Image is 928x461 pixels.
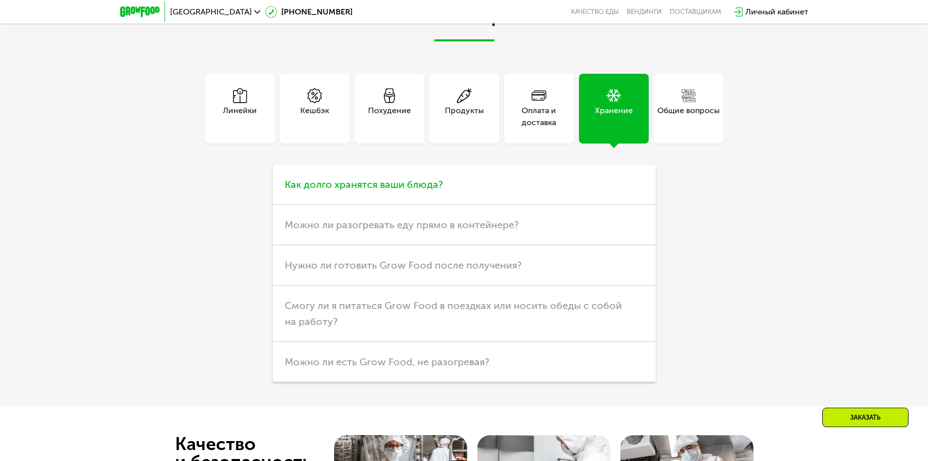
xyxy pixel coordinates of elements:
div: Общие вопросы [657,105,720,129]
div: Оплата и доставка [504,105,574,129]
span: [GEOGRAPHIC_DATA] [170,8,252,16]
div: Кешбэк [300,105,329,129]
a: [PHONE_NUMBER] [265,6,353,18]
a: Качество еды [571,8,619,16]
span: Можно ли разогревать еду прямо в контейнере? [285,219,519,231]
div: Заказать [822,408,909,427]
div: Продукты [445,105,484,129]
span: Как долго хранятся ваши блюда? [285,178,443,190]
div: поставщикам [670,8,721,16]
span: Смогу ли я питаться Grow Food в поездках или носить обеды с собой на работу? [285,300,622,327]
div: Хранение [595,105,633,129]
a: Вендинги [627,8,662,16]
div: Личный кабинет [745,6,808,18]
span: Нужно ли готовить Grow Food после получения? [285,259,522,271]
span: Можно ли есть Grow Food, не разогревая? [285,356,489,368]
div: Линейки [223,105,257,129]
h2: Частые вопросы [185,6,743,41]
div: Похудение [368,105,411,129]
